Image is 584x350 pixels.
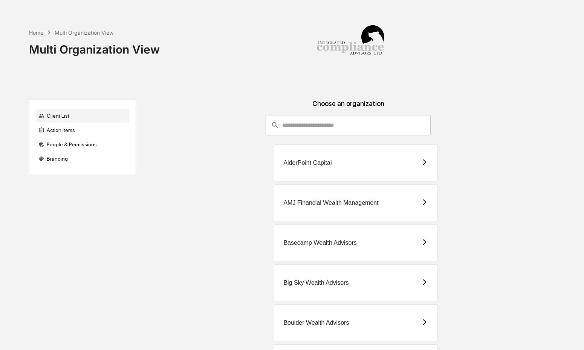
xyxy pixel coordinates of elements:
div: Client List [35,109,130,123]
div: Choose an organization [142,100,555,115]
div: Multi Organization View [29,37,160,56]
div: AMJ Financial Wealth Management [283,200,378,206]
div: consultant-dashboard__filter-organizations-search-bar [266,115,431,135]
div: Big Sky Wealth Advisors [283,279,349,286]
div: Home [29,29,43,36]
div: Action Items [35,123,130,137]
div: AlderPoint Capital [283,160,332,166]
img: Integrated Compliance Advisors [313,6,388,81]
div: Multi Organization View [55,29,113,36]
div: Branding [35,152,130,166]
div: Basecamp Wealth Advisors [283,239,356,246]
div: People & Permissions [35,138,130,151]
div: Boulder Wealth Advisors [283,319,349,326]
